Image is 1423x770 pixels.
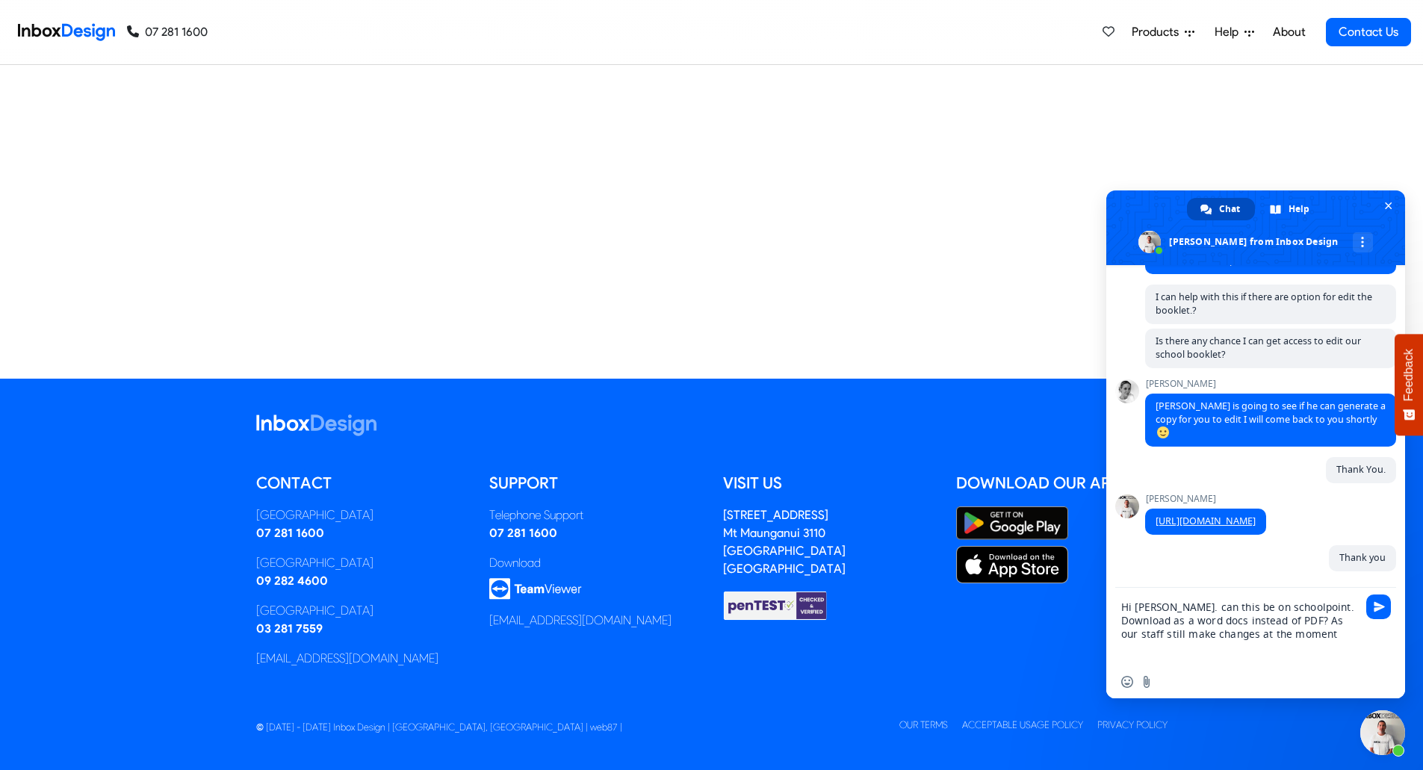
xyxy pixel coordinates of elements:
a: Products [1126,17,1200,47]
a: 03 281 7559 [256,621,323,636]
span: Help [1289,198,1309,220]
span: [PERSON_NAME] [1145,494,1266,504]
span: [PERSON_NAME] [1145,379,1396,389]
h5: Download our App [956,472,1168,494]
a: [STREET_ADDRESS]Mt Maunganui 3110[GEOGRAPHIC_DATA][GEOGRAPHIC_DATA] [723,508,846,576]
address: [STREET_ADDRESS] Mt Maunganui 3110 [GEOGRAPHIC_DATA] [GEOGRAPHIC_DATA] [723,508,846,576]
span: Chat [1219,198,1240,220]
span: [PERSON_NAME] is going to see if he can generate a copy for you to edit I will come back to you s... [1156,400,1386,439]
a: 07 281 1600 [127,23,208,41]
span: Feedback [1402,349,1416,401]
span: Is there any chance I can get access to edit our school booklet? [1156,335,1361,361]
a: [EMAIL_ADDRESS][DOMAIN_NAME] [256,651,438,665]
span: Insert an emoji [1121,676,1133,688]
a: 09 282 4600 [256,574,328,588]
span: Thank You. [1336,463,1386,476]
span: Send a file [1141,676,1153,688]
span: Products [1132,23,1185,41]
span: Help [1215,23,1244,41]
h5: Support [489,472,701,494]
a: [URL][DOMAIN_NAME] [1156,515,1256,527]
div: Telephone Support [489,506,701,524]
div: [GEOGRAPHIC_DATA] [256,554,468,572]
img: Checked & Verified by penTEST [723,590,828,621]
img: logo_inboxdesign_white.svg [256,415,376,436]
div: [GEOGRAPHIC_DATA] [256,506,468,524]
img: logo_teamviewer.svg [489,578,582,600]
a: Help [1256,198,1324,220]
a: 07 281 1600 [489,526,557,540]
a: Chat [1187,198,1255,220]
span: © [DATE] - [DATE] Inbox Design | [GEOGRAPHIC_DATA], [GEOGRAPHIC_DATA] | web87 | [256,721,622,733]
a: Our Terms [899,719,948,730]
div: [GEOGRAPHIC_DATA] [256,602,468,620]
span: Close chat [1380,198,1396,214]
a: [EMAIL_ADDRESS][DOMAIN_NAME] [489,613,672,627]
a: Privacy Policy [1097,719,1168,730]
textarea: Compose your message... [1121,588,1360,665]
a: Acceptable Usage Policy [962,719,1083,730]
a: Contact Us [1326,18,1411,46]
a: Checked & Verified by penTEST [723,597,828,612]
a: 07 281 1600 [256,526,324,540]
h5: Contact [256,472,468,494]
div: Download [489,554,701,572]
a: Help [1209,17,1260,47]
span: Thank you [1339,551,1386,564]
span: Send [1366,594,1391,619]
h5: Visit us [723,472,934,494]
button: Feedback - Show survey [1395,334,1423,435]
span: I can help with this if there are option for edit the booklet.? [1156,291,1372,317]
a: Close chat [1360,710,1405,755]
img: Google Play Store [956,506,1068,540]
a: About [1268,17,1309,47]
img: Apple App Store [956,546,1068,583]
